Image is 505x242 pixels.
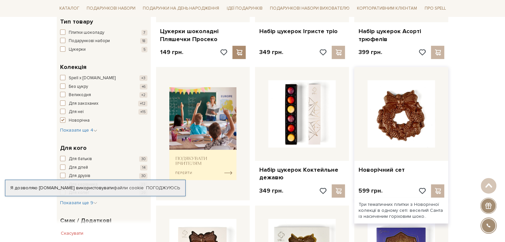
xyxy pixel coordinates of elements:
span: Цукерки [69,46,86,53]
span: +12 [138,101,147,106]
span: 5 [141,47,147,52]
img: Новорічний сет [368,80,435,148]
button: Для закоханих +12 [60,100,147,107]
span: Для неї [69,109,84,115]
span: Для батьків [69,156,92,162]
a: Подарунки на День народження [140,3,222,14]
span: Смак / Додаткові інгредієнти [60,216,146,234]
p: 399 грн. [358,48,382,56]
p: 149 грн. [160,48,183,56]
button: Показати ще 4 [60,127,97,134]
a: Ідеї подарунків [224,3,265,14]
button: Spell x [DOMAIN_NAME] +3 [60,75,147,82]
a: Набір цукерок Ігристе тріо [259,28,345,35]
a: файли cookie [114,185,144,191]
p: 349 грн. [259,48,283,56]
button: Цукерки 5 [60,46,147,53]
span: +6 [140,84,147,90]
span: 18 [140,38,147,44]
a: Подарункові набори [84,3,138,14]
span: 7 [141,30,147,35]
a: Новорічний сет [358,166,444,174]
span: Без цукру [69,84,88,90]
a: Набір цукерок Коктейльне дежавю [259,166,345,182]
span: +15 [138,109,147,115]
span: 30 [139,173,147,179]
a: Каталог [57,3,82,14]
button: Подарункові набори 18 [60,38,147,44]
span: Колекція [60,63,86,72]
span: Плитки шоколаду [69,30,104,36]
a: Корпоративним клієнтам [354,3,420,14]
span: Показати ще 4 [60,127,97,133]
a: Подарункові набори вихователю [267,3,352,14]
span: Для друзів [69,173,90,179]
span: Для закоханих [69,100,98,107]
span: Подарункові набори [69,38,110,44]
div: Три тематичних плитки з Новорічної колекції в одному сеті: веселий Санта із насиченим горіховим ш... [354,198,448,224]
p: 599 грн. [358,187,382,195]
span: 14 [140,165,147,170]
span: +3 [139,75,147,81]
button: Для батьків 30 [60,156,147,162]
a: Погоджуюсь [146,185,180,191]
span: Для дітей [69,164,88,171]
a: Набір цукерок Асорті трюфелів [358,28,444,43]
span: Великодня [69,92,91,98]
button: Для неї +15 [60,109,147,115]
span: Тип товару [60,17,93,26]
span: Новорічна [69,117,90,124]
img: banner [169,87,237,180]
a: Цукерки шоколадні Пляшечки Просеко [160,28,246,43]
span: Для кого [60,144,87,152]
button: Показати ще 9 [60,200,97,206]
button: Новорічна [60,117,147,124]
button: Без цукру +6 [60,84,147,90]
div: Я дозволяю [DOMAIN_NAME] використовувати [5,185,185,191]
span: 30 [139,156,147,162]
button: Скасувати [57,228,87,239]
span: +2 [139,92,147,98]
button: Для дітей 14 [60,164,147,171]
button: Плитки шоколаду 7 [60,30,147,36]
button: Для друзів 30 [60,173,147,179]
button: Великодня +2 [60,92,147,98]
p: 349 грн. [259,187,283,195]
span: Spell x [DOMAIN_NAME] [69,75,116,82]
a: Про Spell [422,3,448,14]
